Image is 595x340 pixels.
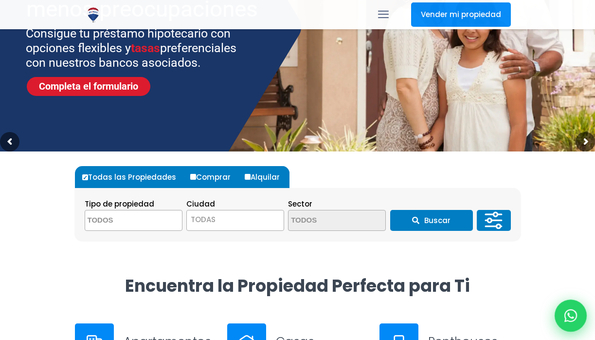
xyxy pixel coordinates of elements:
img: Logo de REMAX [85,6,102,23]
span: Ciudad [186,199,215,209]
span: TODAS [187,213,284,227]
input: Todas las Propiedades [82,174,88,180]
input: Comprar [190,174,196,180]
textarea: Search [85,210,180,231]
label: Alquilar [242,166,289,188]
span: Tipo de propiedad [85,199,154,209]
a: Vender mi propiedad [411,2,511,27]
span: TODAS [186,210,284,231]
input: Alquilar [245,174,251,180]
span: Sector [288,199,312,209]
label: Todas las Propiedades [80,166,186,188]
span: tasas [131,41,160,55]
sr7-txt: Consigue tu préstamo hipotecario con opciones flexibles y preferenciales con nuestros bancos asoc... [26,26,246,70]
label: Comprar [188,166,240,188]
a: Completa el formulario [27,77,150,96]
span: TODAS [191,214,216,225]
button: Buscar [390,210,473,231]
textarea: Search [288,210,383,231]
strong: Encuentra la Propiedad Perfecta para Ti [125,274,470,298]
a: mobile menu [375,6,392,23]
